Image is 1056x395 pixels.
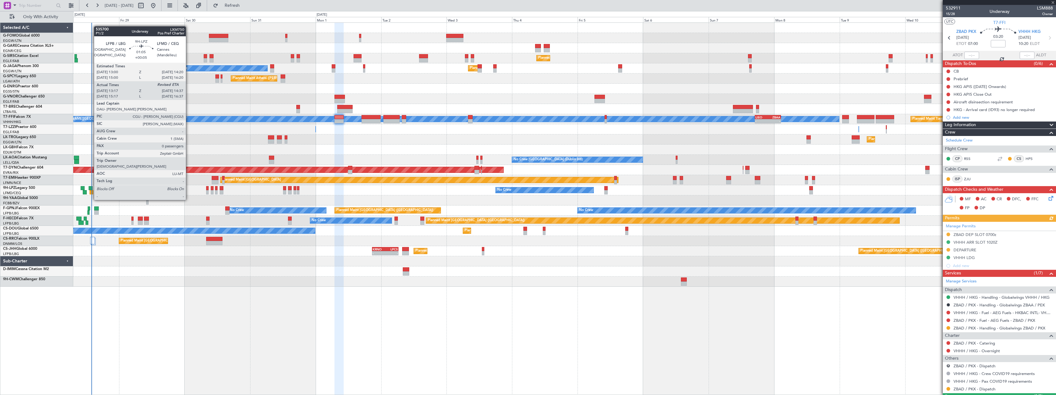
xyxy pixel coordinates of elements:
span: D-IMIM [3,267,16,271]
span: MF [965,196,971,202]
span: CS-DOU [3,227,18,230]
div: Underway [990,8,1010,15]
span: ETOT [956,41,966,47]
a: EGGW/LTN [3,69,22,74]
a: LFPB/LBG [3,211,19,216]
button: Refresh [210,1,247,10]
div: KRNO [373,247,385,251]
div: Fri 5 [578,17,643,22]
span: Refresh [219,3,245,8]
a: ZBAD / PKX - Dispatch [954,363,995,369]
span: G-GARE [3,44,17,48]
a: CS-DOUGlobal 6500 [3,227,38,230]
div: Planned Maint [GEOGRAPHIC_DATA] ([GEOGRAPHIC_DATA]) [428,216,525,225]
div: Wed 3 [446,17,512,22]
a: 9H-CWMChallenger 850 [3,277,45,281]
div: Planned Maint [GEOGRAPHIC_DATA] ([GEOGRAPHIC_DATA]) [465,226,562,235]
a: LFPB/LBG [3,252,19,256]
div: Planned Maint Tianjin ([GEOGRAPHIC_DATA]) [912,114,984,124]
div: Planned Maint [GEOGRAPHIC_DATA] [222,175,281,185]
div: No Crew [579,206,593,215]
div: Tue 2 [381,17,447,22]
a: EGGW/LTN [3,140,22,145]
div: - [768,119,781,123]
span: LX-TRO [3,135,16,139]
a: ZJU [964,176,978,182]
div: Mon 1 [316,17,381,22]
span: T7-BRE [3,105,16,109]
div: Thu 4 [512,17,578,22]
a: VHHH / HKG - Crew COVID19 requirements [954,371,1035,376]
span: G-SIRS [3,54,15,58]
div: - [373,251,385,255]
a: VHHH/HKG [3,120,21,124]
a: T7-EMIHawker 900XP [3,176,41,180]
span: Charter [945,332,960,339]
a: EVRA/RIX [3,170,18,175]
span: T7-EMI [3,176,15,180]
a: D-IMIMCessna Citation M2 [3,267,49,271]
span: T7-FFI [3,115,14,119]
input: Trip Number [19,1,54,10]
span: Leg Information [945,122,976,129]
a: F-GPNJFalcon 900EX [3,206,40,210]
span: Owner [1037,11,1053,17]
span: (0/6) [1034,60,1043,67]
div: Aircraft disinsection requirement [954,99,1013,105]
span: G-SPCY [3,74,16,78]
div: - [385,251,398,255]
a: G-GARECessna Citation XLS+ [3,44,54,48]
span: Dispatch Checks and Weather [945,186,1003,193]
a: VHHH / HKG - Pax COVID19 requirements [954,379,1032,384]
a: LX-TROLegacy 650 [3,135,36,139]
span: Crew [945,129,955,136]
a: G-FOMOGlobal 6000 [3,34,40,38]
a: VHHH / HKG - Fuel - AEG Fuels - HKBAC INTL- VHHH / HKG [954,310,1053,315]
a: G-ENRGPraetor 600 [3,85,38,88]
div: Sat 30 [185,17,250,22]
button: UTC [944,19,955,24]
span: Dispatch [945,286,962,293]
a: LFPB/LBG [3,221,19,226]
span: Others [945,355,958,362]
span: 9H-LPZ [3,186,15,190]
div: Fri 29 [119,17,185,22]
span: LX-AOA [3,156,17,159]
a: CS-JHHGlobal 6000 [3,247,37,251]
span: (1/7) [1034,270,1043,276]
span: G-ENRG [3,85,18,88]
span: [DATE] - [DATE] [105,3,134,8]
span: FFC [1031,196,1038,202]
div: [PERSON_NAME][GEOGRAPHIC_DATA] ([GEOGRAPHIC_DATA] Intl) [55,114,162,124]
span: DP [980,205,985,211]
span: CR [997,196,1002,202]
a: FCBB/BZV [3,201,19,205]
span: G-FOMO [3,34,19,38]
a: G-VNORChallenger 650 [3,95,45,98]
span: 03:20 [993,34,1003,40]
span: 532911 [946,5,961,11]
div: ISP [952,176,962,182]
span: AC [981,196,986,202]
span: Services [945,270,961,277]
span: 9H-CWM [3,277,19,281]
a: G-SIRSCitation Excel [3,54,38,58]
div: Planned Maint [GEOGRAPHIC_DATA] ([GEOGRAPHIC_DATA]) [121,236,218,245]
a: LTBA/ISL [3,110,17,114]
a: EGLF/FAB [3,59,19,63]
span: G-VNOR [3,95,18,98]
div: Planned Maint [GEOGRAPHIC_DATA] ([GEOGRAPHIC_DATA]) [415,246,512,256]
div: HKG APIS ([DATE] Onwards) [954,84,1006,89]
div: - [755,119,768,123]
span: G-JAGA [3,64,17,68]
span: T7-DYN [3,166,17,170]
span: 15/28 [946,11,961,17]
div: Planned Maint Dusseldorf [869,135,909,144]
a: EGLF/FAB [3,99,19,104]
span: ELDT [1030,41,1040,47]
a: LFMD/CEQ [3,191,21,195]
div: Sat 6 [643,17,709,22]
a: T7-FFIFalcon 7X [3,115,31,119]
div: HKG - Arrival card (ID93) no longer required [954,107,1035,112]
a: EGSS/STN [3,89,19,94]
